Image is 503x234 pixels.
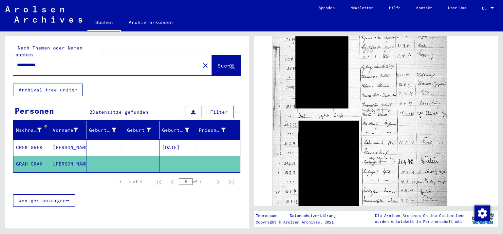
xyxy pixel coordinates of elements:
a: Datenschutzerklärung [285,212,344,219]
mat-header-cell: Prisoner # [196,121,240,139]
button: Archival tree units [13,84,83,96]
mat-icon: close [201,62,209,69]
div: Nachname [16,125,50,135]
a: Suchen [87,14,121,31]
a: Archiv erkunden [121,14,181,30]
span: Weniger anzeigen [19,198,66,204]
mat-cell: CREK GREK [13,140,50,156]
button: Suche [212,55,241,75]
div: Geburtsdatum [162,125,197,135]
mat-cell: [PERSON_NAME] [50,140,87,156]
p: wurden entwickelt in Partnerschaft mit [375,219,464,224]
mat-header-cell: Vorname [50,121,87,139]
div: Geburt‏ [126,125,159,135]
img: Zustimmung ändern [475,205,490,221]
span: Suche [217,62,234,69]
div: Prisoner # [199,125,234,135]
mat-header-cell: Geburt‏ [123,121,160,139]
span: Filter [210,109,228,115]
div: 1 – 2 of 2 [119,179,142,185]
div: Geburtsname [89,125,124,135]
mat-header-cell: Geburtsdatum [159,121,196,139]
div: | [256,212,344,219]
button: Clear [199,59,212,72]
p: Die Arolsen Archives Online-Collections [375,213,464,219]
img: yv_logo.png [471,210,495,227]
span: DE [482,6,489,10]
span: Datensätze gefunden [92,109,148,115]
button: First page [153,175,166,188]
button: Previous page [166,175,179,188]
mat-cell: [PERSON_NAME] [50,156,87,172]
p: Copyright © Arolsen Archives, 2021 [256,219,344,225]
mat-cell: GRAH GRAK [13,156,50,172]
button: Next page [212,175,225,188]
mat-header-cell: Nachname [13,121,50,139]
div: Prisoner # [199,127,226,134]
div: Personen [15,105,54,117]
mat-cell: [DATE] [159,140,196,156]
img: Arolsen_neg.svg [5,6,82,23]
mat-header-cell: Geburtsname [86,121,123,139]
mat-label: Nach Themen oder Namen suchen [15,45,83,58]
div: Geburt‏ [126,127,151,134]
button: Weniger anzeigen [13,194,75,207]
div: Geburtsdatum [162,127,189,134]
button: Last page [225,175,238,188]
div: Vorname [53,125,86,135]
span: 2 [89,109,92,115]
a: Impressum [256,212,282,219]
div: Geburtsname [89,127,116,134]
div: Vorname [53,127,78,134]
button: Filter [205,106,233,118]
div: Nachname [16,127,42,134]
div: of 1 [179,179,212,185]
